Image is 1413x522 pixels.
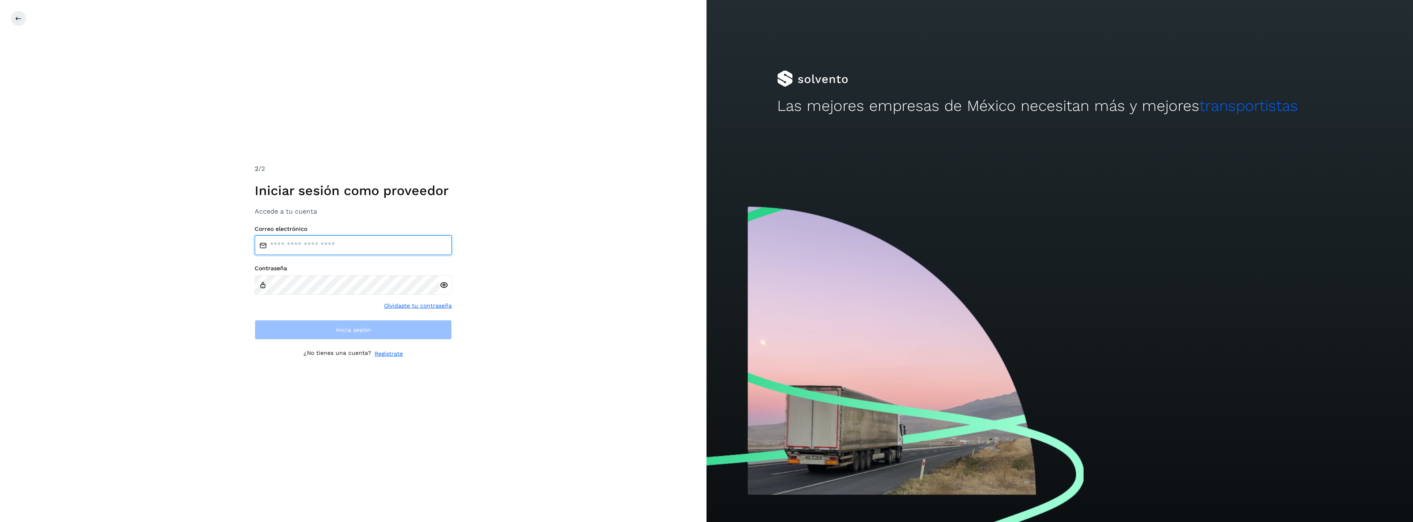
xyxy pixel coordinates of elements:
span: 2 [255,165,258,172]
div: /2 [255,164,452,174]
button: Inicia sesión [255,320,452,340]
label: Correo electrónico [255,225,452,232]
a: Olvidaste tu contraseña [384,301,452,310]
p: ¿No tienes una cuenta? [304,350,371,358]
a: Regístrate [375,350,403,358]
h1: Iniciar sesión como proveedor [255,183,452,198]
span: transportistas [1199,97,1298,115]
h3: Accede a tu cuenta [255,207,452,215]
label: Contraseña [255,265,452,272]
span: Inicia sesión [336,327,371,333]
h2: Las mejores empresas de México necesitan más y mejores [777,97,1342,115]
